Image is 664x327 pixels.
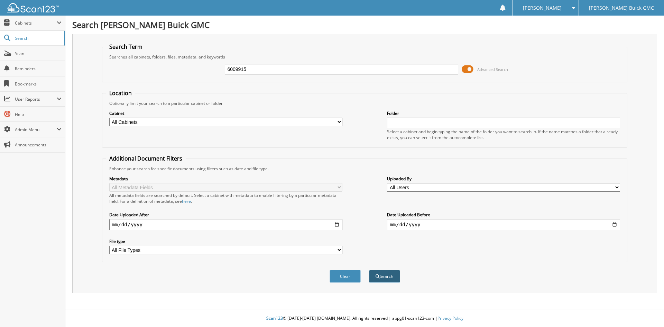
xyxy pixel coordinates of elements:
[477,67,508,72] span: Advanced Search
[72,19,657,30] h1: Search [PERSON_NAME] Buick GMC
[369,270,400,283] button: Search
[15,96,57,102] span: User Reports
[106,166,624,172] div: Enhance your search for specific documents using filters such as date and file type.
[106,100,624,106] div: Optionally limit your search to a particular cabinet or folder
[387,212,620,218] label: Date Uploaded Before
[7,3,59,12] img: scan123-logo-white.svg
[109,176,342,182] label: Metadata
[15,111,62,117] span: Help
[589,6,654,10] span: [PERSON_NAME] Buick GMC
[387,176,620,182] label: Uploaded By
[15,127,57,133] span: Admin Menu
[387,129,620,140] div: Select a cabinet and begin typing the name of the folder you want to search in. If the name match...
[15,35,61,41] span: Search
[106,43,146,51] legend: Search Term
[523,6,562,10] span: [PERSON_NAME]
[109,238,342,244] label: File type
[15,51,62,56] span: Scan
[330,270,361,283] button: Clear
[106,54,624,60] div: Searches all cabinets, folders, files, metadata, and keywords
[65,310,664,327] div: © [DATE]-[DATE] [DOMAIN_NAME]. All rights reserved | appg01-scan123-com |
[109,110,342,116] label: Cabinet
[15,81,62,87] span: Bookmarks
[106,155,186,162] legend: Additional Document Filters
[15,20,57,26] span: Cabinets
[109,192,342,204] div: All metadata fields are searched by default. Select a cabinet with metadata to enable filtering b...
[15,66,62,72] span: Reminders
[437,315,463,321] a: Privacy Policy
[106,89,135,97] legend: Location
[387,110,620,116] label: Folder
[266,315,283,321] span: Scan123
[109,219,342,230] input: start
[109,212,342,218] label: Date Uploaded After
[629,294,664,327] iframe: Chat Widget
[15,142,62,148] span: Announcements
[387,219,620,230] input: end
[182,198,191,204] a: here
